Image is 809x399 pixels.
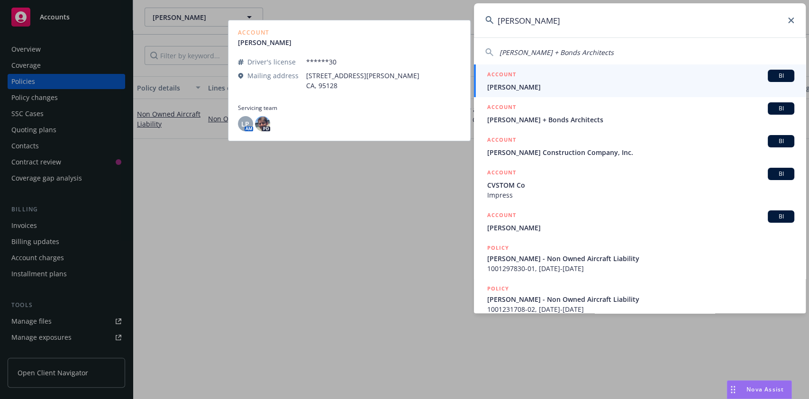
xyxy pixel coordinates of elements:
a: POLICY[PERSON_NAME] - Non Owned Aircraft Liability1001297830-01, [DATE]-[DATE] [474,238,806,279]
a: POLICY[PERSON_NAME] - Non Owned Aircraft Liability1001231708-02, [DATE]-[DATE] [474,279,806,319]
h5: POLICY [487,284,509,293]
h5: ACCOUNT [487,135,516,146]
a: ACCOUNTBI[PERSON_NAME] + Bonds Architects [474,97,806,130]
button: Nova Assist [727,380,792,399]
span: BI [772,137,791,145]
a: ACCOUNTBICVSTOM CoImpress [474,163,806,205]
span: 1001297830-01, [DATE]-[DATE] [487,263,794,273]
span: Nova Assist [746,385,784,393]
span: 1001231708-02, [DATE]-[DATE] [487,304,794,314]
a: ACCOUNTBI[PERSON_NAME] [474,64,806,97]
a: ACCOUNTBI[PERSON_NAME] [474,205,806,238]
span: [PERSON_NAME] - Non Owned Aircraft Liability [487,294,794,304]
span: BI [772,104,791,113]
span: Impress [487,190,794,200]
a: ACCOUNTBI[PERSON_NAME] Construction Company, Inc. [474,130,806,163]
span: [PERSON_NAME] Construction Company, Inc. [487,147,794,157]
span: [PERSON_NAME] [487,82,794,92]
span: [PERSON_NAME] - Non Owned Aircraft Liability [487,254,794,263]
span: BI [772,212,791,221]
span: [PERSON_NAME] + Bonds Architects [500,48,614,57]
span: CVSTOM Co [487,180,794,190]
h5: ACCOUNT [487,70,516,81]
h5: POLICY [487,243,509,253]
h5: ACCOUNT [487,210,516,222]
span: [PERSON_NAME] + Bonds Architects [487,115,794,125]
span: BI [772,72,791,80]
span: [PERSON_NAME] [487,223,794,233]
span: BI [772,170,791,178]
h5: ACCOUNT [487,102,516,114]
h5: ACCOUNT [487,168,516,179]
div: Drag to move [727,381,739,399]
input: Search... [474,3,806,37]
